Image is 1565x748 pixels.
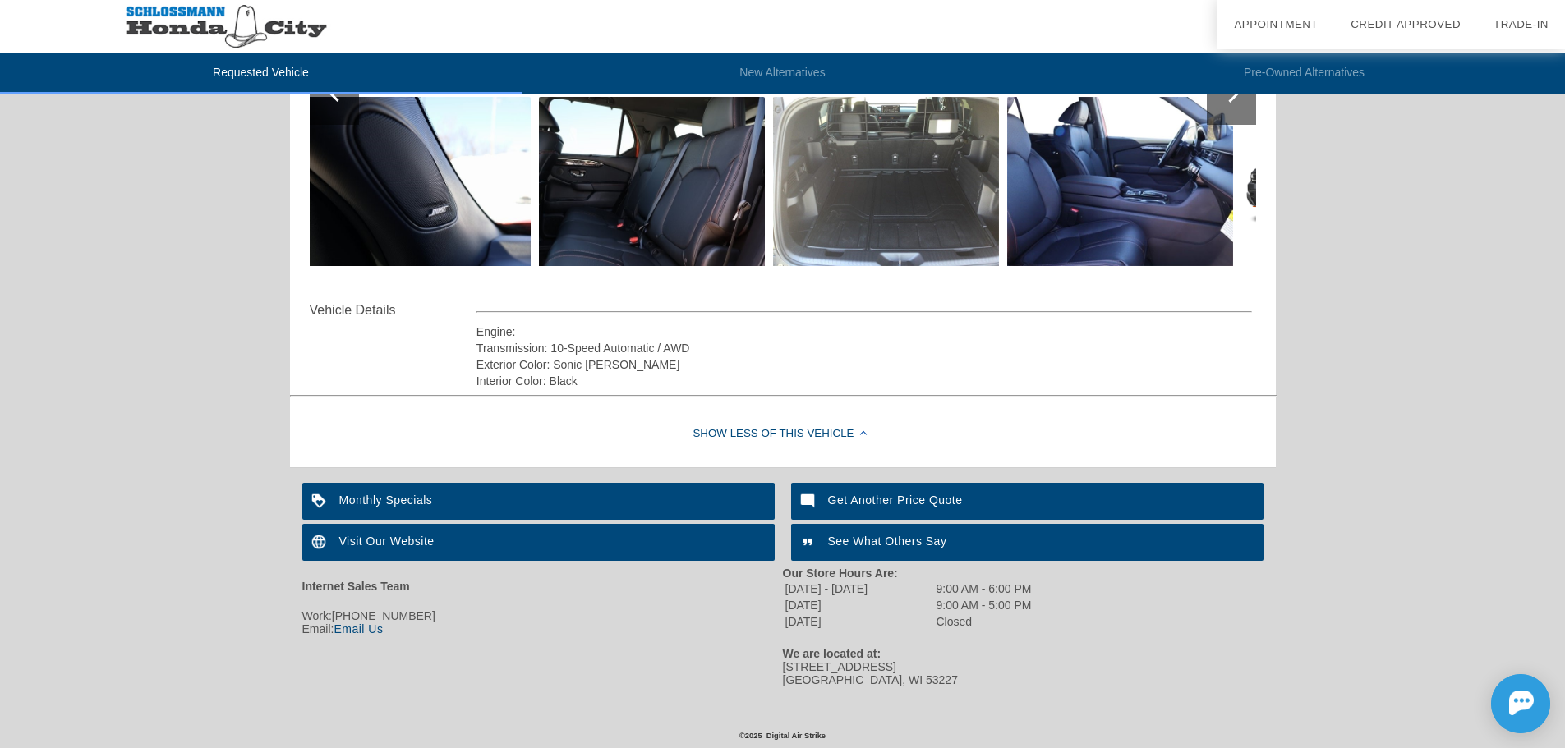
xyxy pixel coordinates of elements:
a: Credit Approved [1351,18,1461,30]
a: Visit Our Website [302,524,775,561]
div: Work: [302,609,783,622]
a: See What Others Say [791,524,1264,561]
a: Appointment [1234,18,1318,30]
strong: Our Store Hours Are: [783,567,898,580]
div: Show Less of this Vehicle [290,402,1276,467]
a: Monthly Specials [302,483,775,520]
td: 9:00 AM - 6:00 PM [936,581,1033,596]
td: [DATE] [785,614,934,629]
a: Trade-In [1494,18,1549,30]
td: [DATE] [785,598,934,613]
div: Transmission: 10-Speed Automatic / AWD [476,340,1253,356]
td: Closed [936,614,1033,629]
img: ic_language_white_24dp_2x.png [302,524,339,561]
li: Pre-Owned Alternatives [1043,53,1565,94]
span: [PHONE_NUMBER] [332,609,435,622]
img: 27.jpg [773,97,999,266]
a: Get Another Price Quote [791,483,1264,520]
img: 29.jpg [1007,97,1233,266]
div: Email: [302,622,783,636]
img: ic_mode_comment_white_24dp_2x.png [791,483,828,520]
div: Exterior Color: Sonic [PERSON_NAME] [476,356,1253,373]
img: ic_loyalty_white_24dp_2x.png [302,483,339,520]
img: 23.jpg [305,97,531,266]
td: [DATE] - [DATE] [785,581,934,596]
iframe: Chat Assistance [1417,659,1565,748]
strong: Internet Sales Team [302,580,410,593]
li: New Alternatives [522,53,1043,94]
div: [STREET_ADDRESS] [GEOGRAPHIC_DATA], WI 53227 [783,660,1264,686]
img: cc_2026hos011955623_03_1280_gy.png [1241,97,1467,266]
img: ic_format_quote_white_24dp_2x.png [791,524,828,561]
div: Interior Color: Black [476,373,1253,389]
img: 25.jpg [539,97,765,266]
div: Engine: [476,324,1253,340]
td: 9:00 AM - 5:00 PM [936,598,1033,613]
div: Vehicle Details [310,301,476,320]
a: Email Us [334,622,383,636]
strong: We are located at: [783,647,881,660]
